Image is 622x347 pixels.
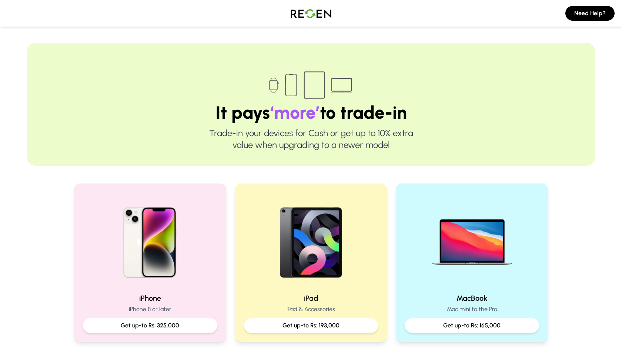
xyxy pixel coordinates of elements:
[285,3,337,24] img: Logo
[270,102,320,123] span: ‘more’
[425,192,519,287] img: MacBook
[83,293,217,303] h2: iPhone
[565,6,615,21] button: Need Help?
[89,321,211,330] p: Get up-to Rs: 325,000
[405,305,539,314] p: Mac mini to the Pro
[244,293,378,303] h2: iPad
[265,67,357,104] img: Trade-in devices
[50,104,572,121] h1: It pays to trade-in
[50,127,572,151] p: Trade-in your devices for Cash or get up to 10% extra value when upgrading to a newer model
[83,305,217,314] p: iPhone 8 or later
[244,305,378,314] p: iPad & Accessories
[405,293,539,303] h2: MacBook
[250,321,372,330] p: Get up-to Rs: 193,000
[411,321,533,330] p: Get up-to Rs: 165,000
[264,192,358,287] img: iPad
[103,192,197,287] img: iPhone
